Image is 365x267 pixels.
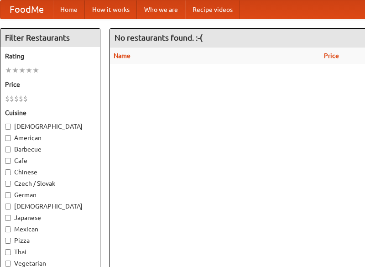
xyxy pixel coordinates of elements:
a: Home [53,0,85,19]
a: FoodMe [0,0,53,19]
input: Pizza [5,238,11,244]
a: Price [324,52,339,59]
input: Japanese [5,215,11,221]
li: ★ [26,65,32,75]
label: Thai [5,247,95,257]
input: [DEMOGRAPHIC_DATA] [5,124,11,130]
label: Cafe [5,156,95,165]
a: Name [114,52,130,59]
input: Czech / Slovak [5,181,11,187]
li: $ [10,94,14,104]
input: Cafe [5,158,11,164]
li: ★ [5,65,12,75]
li: $ [23,94,28,104]
input: Mexican [5,226,11,232]
label: American [5,133,95,142]
label: [DEMOGRAPHIC_DATA] [5,202,95,211]
input: German [5,192,11,198]
li: $ [19,94,23,104]
label: Barbecue [5,145,95,154]
input: Chinese [5,169,11,175]
li: ★ [19,65,26,75]
label: Mexican [5,225,95,234]
input: [DEMOGRAPHIC_DATA] [5,204,11,209]
h5: Rating [5,52,95,61]
label: Pizza [5,236,95,245]
input: American [5,135,11,141]
h5: Price [5,80,95,89]
a: How it works [85,0,137,19]
label: Japanese [5,213,95,222]
li: $ [5,94,10,104]
input: Barbecue [5,147,11,152]
li: ★ [32,65,39,75]
label: Chinese [5,168,95,177]
a: Who we are [137,0,185,19]
label: [DEMOGRAPHIC_DATA] [5,122,95,131]
input: Thai [5,249,11,255]
label: German [5,190,95,199]
li: $ [14,94,19,104]
h5: Cuisine [5,108,95,117]
h4: Filter Restaurants [0,29,100,47]
a: Recipe videos [185,0,240,19]
li: ★ [12,65,19,75]
label: Czech / Slovak [5,179,95,188]
ng-pluralize: No restaurants found. :-( [115,33,203,42]
input: Vegetarian [5,261,11,267]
